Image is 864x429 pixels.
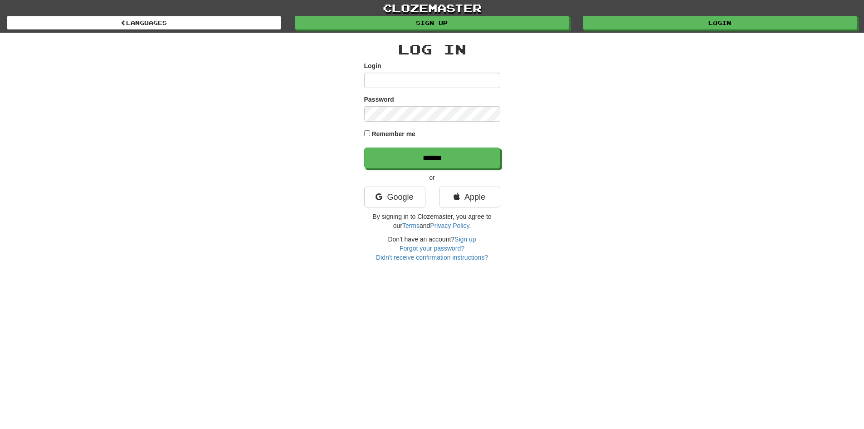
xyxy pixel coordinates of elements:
a: Sign up [454,236,476,243]
a: Forgot your password? [400,245,464,252]
a: Google [364,187,425,207]
a: Login [583,16,857,30]
h2: Log In [364,42,500,57]
a: Sign up [295,16,569,30]
p: or [364,173,500,182]
label: Remember me [371,129,415,138]
label: Login [364,61,381,70]
a: Didn't receive confirmation instructions? [376,254,488,261]
a: Terms [402,222,420,229]
a: Apple [439,187,500,207]
p: By signing in to Clozemaster, you agree to our and . [364,212,500,230]
label: Password [364,95,394,104]
a: Privacy Policy [430,222,469,229]
div: Don't have an account? [364,235,500,262]
a: Languages [7,16,281,30]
